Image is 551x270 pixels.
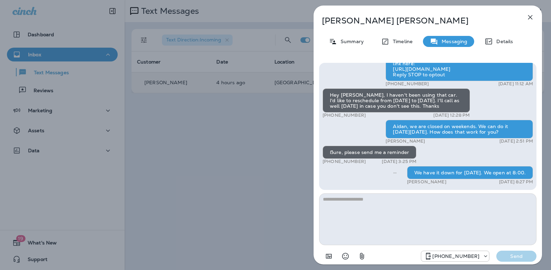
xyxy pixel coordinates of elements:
p: [PHONE_NUMBER] [323,159,366,164]
p: [PHONE_NUMBER] [323,113,366,118]
p: [DATE] 11:12 AM [498,81,533,87]
div: We have it down for [DATE]. We open at 8:00. [407,166,533,179]
button: Add in a premade template [322,249,336,263]
p: Summary [337,39,364,44]
p: [DATE] 8:27 PM [499,179,533,185]
p: [PHONE_NUMBER] [386,81,429,87]
span: Sent [393,169,397,175]
div: Hey [PERSON_NAME], I haven't been using that car. I'd like to reschedule from [DATE] to [DATE]. I... [323,88,470,113]
p: [PERSON_NAME] [386,138,425,144]
p: Details [493,39,513,44]
p: [PERSON_NAME] [407,179,446,185]
p: [DATE] 2:51 PM [499,138,533,144]
p: [DATE] 3:25 PM [382,159,416,164]
div: Aidan, we are closed on weekends. We can do it [DATE][DATE]. How does that work for you? [386,120,533,138]
button: Select an emoji [338,249,352,263]
p: Messaging [438,39,467,44]
div: +1 (984) 409-9300 [421,252,489,260]
p: Timeline [389,39,413,44]
div: ẞure, please send me a reminder [323,146,416,159]
p: [DATE] 12:28 PM [433,113,470,118]
p: [PHONE_NUMBER] [432,253,479,259]
p: [PERSON_NAME] [PERSON_NAME] [322,16,511,26]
